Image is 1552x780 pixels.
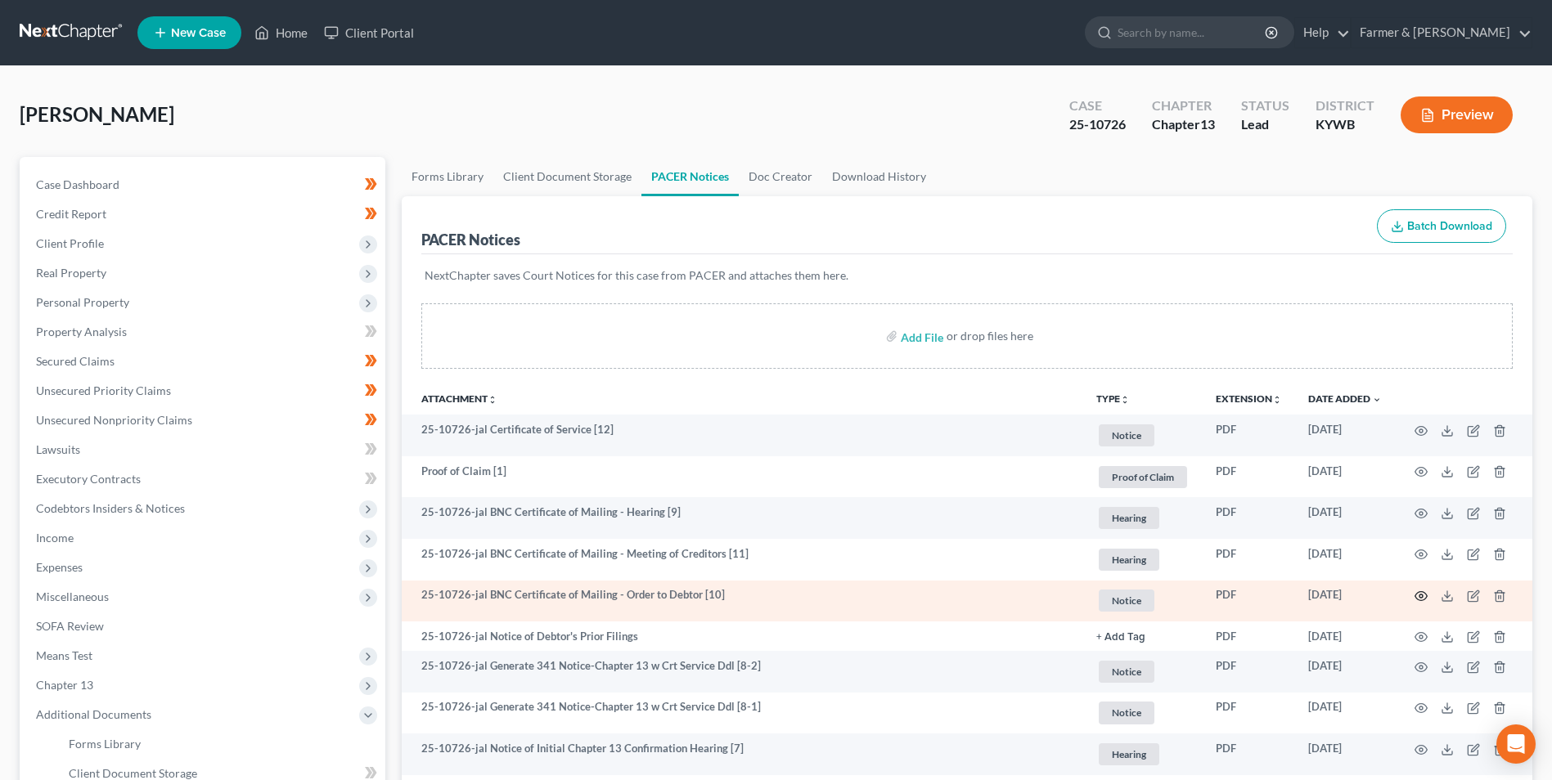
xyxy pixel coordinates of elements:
[36,531,74,545] span: Income
[1407,219,1492,233] span: Batch Download
[36,236,104,250] span: Client Profile
[36,472,141,486] span: Executory Contracts
[421,230,520,249] div: PACER Notices
[36,325,127,338] span: Property Analysis
[1096,699,1190,726] a: Notice
[739,157,822,196] a: Doc Creator
[1069,115,1126,134] div: 25-10726
[23,317,385,347] a: Property Analysis
[1203,539,1295,581] td: PDF
[1203,497,1295,539] td: PDF
[23,612,385,641] a: SOFA Review
[1152,96,1215,115] div: Chapter
[402,733,1083,775] td: 25-10726-jal Notice of Initial Chapter 13 Confirmation Hearing [7]
[1316,96,1374,115] div: District
[1200,116,1215,132] span: 13
[1377,209,1506,244] button: Batch Download
[246,18,316,47] a: Home
[56,729,385,759] a: Forms Library
[1295,733,1395,775] td: [DATE]
[20,102,174,126] span: [PERSON_NAME]
[1120,395,1130,405] i: unfold_more
[36,266,106,280] span: Real Property
[36,707,151,721] span: Additional Documents
[1099,507,1159,529] span: Hearing
[402,539,1083,581] td: 25-10726-jal BNC Certificate of Mailing - Meeting of Creditors [11]
[402,621,1083,651] td: 25-10726-jal Notice of Debtor's Prior Filings
[36,354,115,368] span: Secured Claims
[1096,658,1190,685] a: Notice
[1401,96,1513,133] button: Preview
[1096,587,1190,614] a: Notice
[36,589,109,603] span: Miscellaneous
[1295,693,1395,734] td: [DATE]
[1241,115,1289,134] div: Lead
[402,157,493,196] a: Forms Library
[1295,497,1395,539] td: [DATE]
[23,199,385,229] a: Credit Report
[402,415,1083,456] td: 25-10726-jal Certificate of Service [12]
[1203,581,1295,622] td: PDF
[1099,424,1154,446] span: Notice
[402,456,1083,498] td: Proof of Claim [1]
[1295,18,1350,47] a: Help
[425,267,1509,284] p: NextChapter saves Court Notices for this case from PACER and attaches them here.
[23,464,385,494] a: Executory Contracts
[1295,651,1395,693] td: [DATE]
[1203,733,1295,775] td: PDF
[23,435,385,464] a: Lawsuits
[36,413,192,427] span: Unsecured Nonpriority Claims
[1295,415,1395,456] td: [DATE]
[1096,504,1190,531] a: Hearing
[1295,581,1395,622] td: [DATE]
[1241,96,1289,115] div: Status
[402,651,1083,693] td: 25-10726-jal Generate 341 Notice-Chapter 13 w Crt Service Ddl [8-2]
[23,170,385,199] a: Case Dashboard
[1118,17,1267,47] input: Search by name...
[1295,621,1395,651] td: [DATE]
[23,376,385,406] a: Unsecured Priority Claims
[1272,395,1282,405] i: unfold_more
[1203,693,1295,734] td: PDF
[947,328,1033,344] div: or drop files here
[1099,743,1159,765] span: Hearing
[1316,115,1374,134] div: KYWB
[1152,115,1215,134] div: Chapter
[36,177,119,191] span: Case Dashboard
[36,442,80,456] span: Lawsuits
[1203,415,1295,456] td: PDF
[1352,18,1532,47] a: Farmer & [PERSON_NAME]
[69,737,141,751] span: Forms Library
[36,383,171,397] span: Unsecured Priority Claims
[23,406,385,435] a: Unsecured Nonpriority Claims
[316,18,422,47] a: Client Portal
[23,347,385,376] a: Secured Claims
[1099,702,1154,724] span: Notice
[402,693,1083,734] td: 25-10726-jal Generate 341 Notice-Chapter 13 w Crt Service Ddl [8-1]
[1295,456,1395,498] td: [DATE]
[1203,651,1295,693] td: PDF
[1096,629,1190,644] a: + Add Tag
[822,157,936,196] a: Download History
[488,395,497,405] i: unfold_more
[1096,546,1190,573] a: Hearing
[402,497,1083,539] td: 25-10726-jal BNC Certificate of Mailing - Hearing [9]
[36,619,104,633] span: SOFA Review
[1096,394,1130,405] button: TYPEunfold_more
[641,157,739,196] a: PACER Notices
[171,27,226,39] span: New Case
[36,560,83,574] span: Expenses
[1096,422,1190,449] a: Notice
[421,392,497,405] a: Attachmentunfold_more
[1099,661,1154,683] span: Notice
[1308,392,1382,405] a: Date Added expand_more
[402,581,1083,622] td: 25-10726-jal BNC Certificate of Mailing - Order to Debtor [10]
[1496,724,1536,764] div: Open Intercom Messenger
[69,766,197,780] span: Client Document Storage
[36,295,129,309] span: Personal Property
[36,501,185,515] span: Codebtors Insiders & Notices
[36,648,92,662] span: Means Test
[1372,395,1382,405] i: expand_more
[1069,96,1126,115] div: Case
[1203,456,1295,498] td: PDF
